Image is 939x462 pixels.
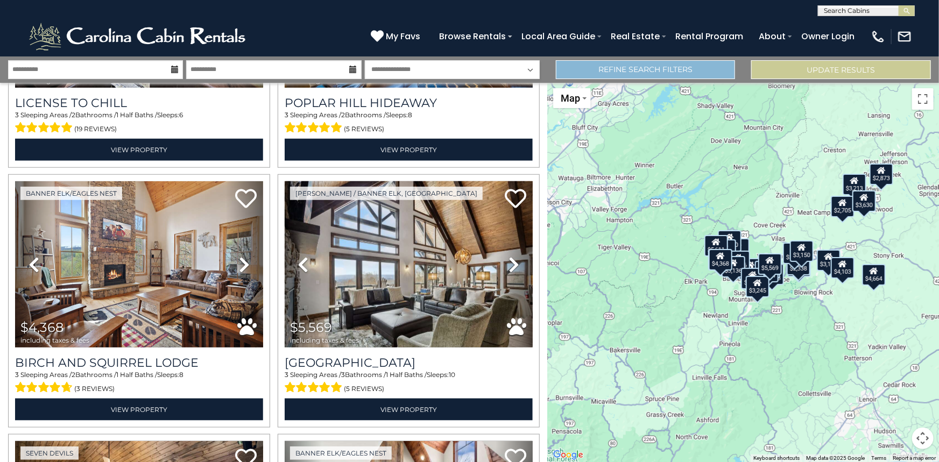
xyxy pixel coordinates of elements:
button: Map camera controls [912,428,934,449]
button: Update Results [751,60,931,79]
div: $3,136 [722,255,745,277]
a: Banner Elk/Eagles Nest [290,446,392,460]
a: Owner Login [796,27,860,46]
span: 2 [72,111,75,119]
span: including taxes & fees [20,77,89,84]
div: Sleeping Areas / Bathrooms / Sleeps: [285,370,533,396]
span: 8 [179,371,183,379]
img: thumbnail_164375138.jpeg [15,181,263,347]
span: 1 Half Baths / [116,111,157,119]
span: 3 [15,111,19,119]
a: Local Area Guide [516,27,601,46]
span: 10 [449,371,455,379]
div: Sleeping Areas / Bathrooms / Sleeps: [15,110,263,136]
div: $2,440 [718,230,742,251]
a: [GEOGRAPHIC_DATA] [285,356,533,370]
div: $2,705 [831,195,855,217]
div: $4,103 [831,257,855,278]
a: View Property [285,139,533,161]
a: Add to favorites [235,188,257,211]
span: (5 reviews) [344,122,384,136]
div: $3,213 [843,174,866,195]
div: $3,630 [852,190,876,212]
span: (5 reviews) [344,382,384,396]
a: Rental Program [670,27,749,46]
span: 3 [285,111,288,119]
div: $5,569 [759,253,782,275]
button: Toggle fullscreen view [912,88,934,110]
a: Poplar Hill Hideaway [285,96,533,110]
h3: Mountain View Manor [285,356,533,370]
span: 1 Half Baths / [116,371,157,379]
div: $3,892 [741,268,765,289]
div: $2,338 [787,254,811,275]
span: 3 [285,371,288,379]
a: View Property [15,139,263,161]
a: Seven Devils [20,446,79,460]
button: Change map style [553,88,591,108]
span: (3 reviews) [75,382,115,396]
img: phone-regular-white.png [871,29,886,44]
div: $3,576 [727,251,751,272]
span: including taxes & fees [20,337,89,344]
a: Report a map error [893,455,936,461]
span: My Favs [386,30,420,43]
div: $2,873 [870,164,893,185]
div: $4,664 [863,264,886,285]
div: $3,150 [790,240,814,262]
div: $2,863 [761,263,785,285]
a: Real Estate [605,27,665,46]
span: 6 [179,111,183,119]
span: Map data ©2025 Google [806,455,865,461]
div: $4,368 [709,248,732,270]
div: $3,173 [817,249,841,271]
img: White-1-2.png [27,20,250,53]
img: thumbnail_166247848.jpeg [285,181,533,347]
div: $3,245 [746,276,769,297]
span: 3 [15,371,19,379]
span: 3 [341,371,345,379]
span: 1 Half Baths / [386,371,427,379]
a: Open this area in Google Maps (opens a new window) [550,448,586,462]
span: Map [561,93,580,104]
span: 8 [408,111,412,119]
button: Keyboard shortcuts [753,454,800,462]
span: (19 reviews) [75,122,117,136]
span: including taxes & fees [290,337,359,344]
span: $4,368 [20,319,63,335]
a: [PERSON_NAME] / Banner Elk, [GEOGRAPHIC_DATA] [290,187,483,200]
a: Refine Search Filters [556,60,736,79]
a: Banner Elk/Eagles Nest [20,187,122,200]
a: Birch and Squirrel Lodge [15,356,263,370]
a: View Property [285,399,533,421]
a: Terms [871,455,886,461]
div: Sleeping Areas / Bathrooms / Sleeps: [285,110,533,136]
div: $6,058 [787,255,811,276]
span: 2 [72,371,75,379]
div: $3,169 [783,243,807,264]
img: mail-regular-white.png [897,29,912,44]
span: $5,569 [290,319,332,335]
a: Browse Rentals [434,27,511,46]
img: Google [550,448,586,462]
a: About [753,27,791,46]
a: My Favs [371,30,423,44]
span: including taxes & fees [290,77,359,84]
a: View Property [15,399,263,421]
span: 2 [341,111,345,119]
a: License to Chill [15,96,263,110]
div: $3,262 [739,258,763,280]
a: Add to favorites [505,188,526,211]
div: Sleeping Areas / Bathrooms / Sleeps: [15,370,263,396]
div: $5,611 [704,234,728,256]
